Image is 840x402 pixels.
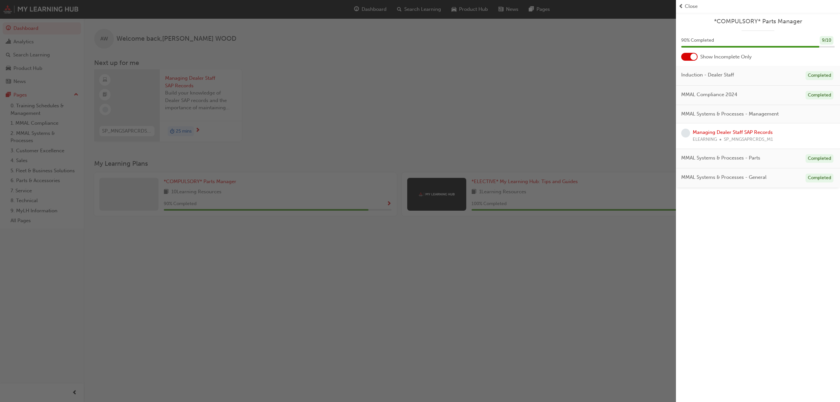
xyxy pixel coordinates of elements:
span: 90 % Completed [681,37,714,44]
a: Managing Dealer Staff SAP Records [693,129,773,135]
div: 9 / 10 [820,36,833,45]
a: *COMPULSORY* Parts Manager [681,18,835,25]
span: ELEARNING [693,136,717,143]
div: Completed [806,71,833,80]
span: Induction - Dealer Staff [681,71,734,79]
div: Completed [806,91,833,100]
span: SP_MNGSAPRCRDS_M1 [724,136,773,143]
span: MMAL Systems & Processes - Parts [681,154,760,162]
button: prev-iconClose [679,3,837,10]
span: Close [685,3,698,10]
span: prev-icon [679,3,683,10]
div: Completed [806,154,833,163]
span: MMAL Systems & Processes - General [681,174,766,181]
span: Show Incomplete Only [700,53,752,61]
span: MMAL Systems & Processes - Management [681,110,779,118]
span: learningRecordVerb_NONE-icon [681,129,690,138]
span: MMAL Compliance 2024 [681,91,737,98]
div: Completed [806,174,833,182]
